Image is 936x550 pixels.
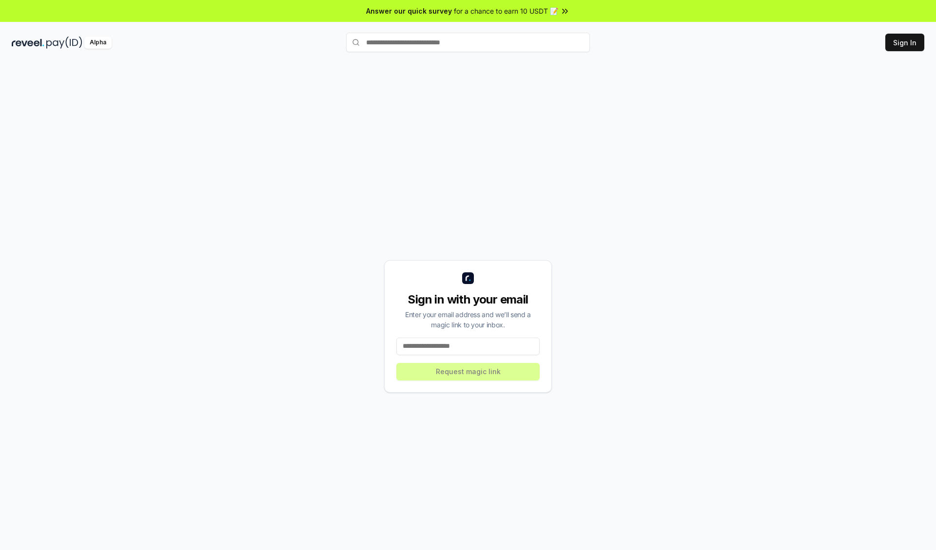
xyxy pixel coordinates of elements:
span: Answer our quick survey [366,6,452,16]
img: logo_small [462,272,474,284]
div: Enter your email address and we’ll send a magic link to your inbox. [396,309,540,330]
img: pay_id [46,37,82,49]
div: Sign in with your email [396,292,540,307]
div: Alpha [84,37,112,49]
span: for a chance to earn 10 USDT 📝 [454,6,558,16]
button: Sign In [885,34,924,51]
img: reveel_dark [12,37,44,49]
